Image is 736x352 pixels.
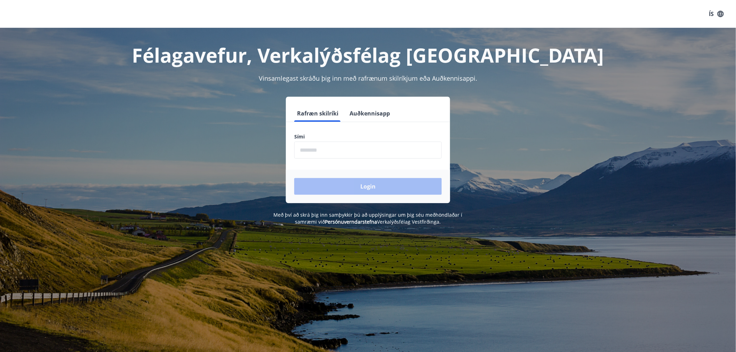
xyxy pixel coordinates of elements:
[705,8,728,20] button: ÍS
[325,218,377,225] a: Persónuverndarstefna
[294,105,341,122] button: Rafræn skilríki
[347,105,393,122] button: Auðkennisapp
[126,42,610,68] h1: Félagavefur, Verkalýðsfélag [GEOGRAPHIC_DATA]
[259,74,477,82] span: Vinsamlegast skráðu þig inn með rafrænum skilríkjum eða Auðkennisappi.
[274,211,463,225] span: Með því að skrá þig inn samþykkir þú að upplýsingar um þig séu meðhöndlaðar í samræmi við Verkalý...
[294,133,442,140] label: Sími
